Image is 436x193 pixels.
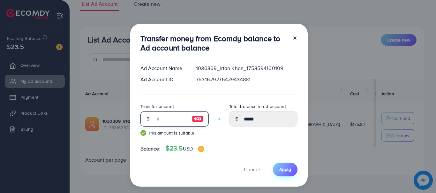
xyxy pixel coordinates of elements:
span: USD [183,145,193,152]
span: Balance: [140,145,161,152]
img: guide [140,130,146,136]
button: Apply [273,163,297,176]
img: image [192,115,203,123]
div: Ad Account ID [135,76,191,83]
div: 7531629276429434881 [191,76,302,83]
label: Transfer amount [140,103,174,110]
label: Total balance in ad account [229,103,286,110]
div: Ad Account Name [135,65,191,72]
span: Apply [279,166,291,173]
span: Cancel [244,166,260,173]
h3: Transfer money from Ecomdy balance to Ad account balance [140,34,287,52]
button: Cancel [236,163,268,176]
h4: $23.5 [166,144,204,152]
small: This amount is suitable [140,130,209,136]
img: image [198,146,204,152]
div: 1030309_Irfan Khan_1753594100109 [191,65,302,72]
